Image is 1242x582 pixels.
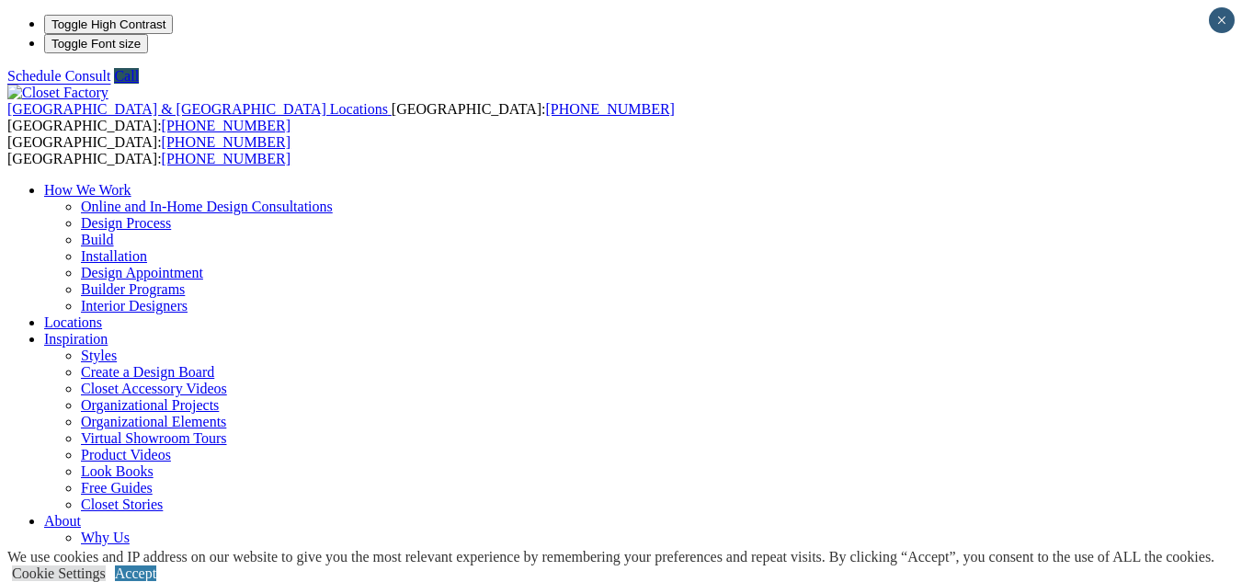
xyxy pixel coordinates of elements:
a: Product Videos [81,447,171,462]
a: About [44,513,81,529]
a: Look Books [81,463,154,479]
a: Organizational Projects [81,397,219,413]
span: [GEOGRAPHIC_DATA] & [GEOGRAPHIC_DATA] Locations [7,101,388,117]
span: Toggle Font size [51,37,141,51]
button: Toggle High Contrast [44,15,173,34]
a: Closet Stories [81,496,163,512]
button: Toggle Font size [44,34,148,53]
a: Design Appointment [81,265,203,280]
a: Accept [115,565,156,581]
span: [GEOGRAPHIC_DATA]: [GEOGRAPHIC_DATA]: [7,134,291,166]
a: Online and In-Home Design Consultations [81,199,333,214]
button: Close [1209,7,1235,33]
a: Interior Designers [81,298,188,314]
a: Closet Accessory Videos [81,381,227,396]
span: Toggle High Contrast [51,17,165,31]
a: Organizational Elements [81,414,226,429]
a: Locations [44,314,102,330]
a: [PHONE_NUMBER] [162,134,291,150]
a: Virtual Showroom Tours [81,430,227,446]
a: Create a Design Board [81,364,214,380]
a: Call [114,68,139,84]
a: Inspiration [44,331,108,347]
a: Reviews [81,546,131,562]
a: Builder Programs [81,281,185,297]
a: Styles [81,348,117,363]
a: Schedule Consult [7,68,110,84]
a: Cookie Settings [12,565,106,581]
a: Why Us [81,530,130,545]
a: [PHONE_NUMBER] [162,151,291,166]
a: How We Work [44,182,131,198]
a: [PHONE_NUMBER] [545,101,674,117]
a: [GEOGRAPHIC_DATA] & [GEOGRAPHIC_DATA] Locations [7,101,392,117]
a: Build [81,232,114,247]
img: Closet Factory [7,85,108,101]
a: Design Process [81,215,171,231]
span: [GEOGRAPHIC_DATA]: [GEOGRAPHIC_DATA]: [7,101,675,133]
a: Free Guides [81,480,153,496]
a: [PHONE_NUMBER] [162,118,291,133]
div: We use cookies and IP address on our website to give you the most relevant experience by remember... [7,549,1214,565]
a: Installation [81,248,147,264]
